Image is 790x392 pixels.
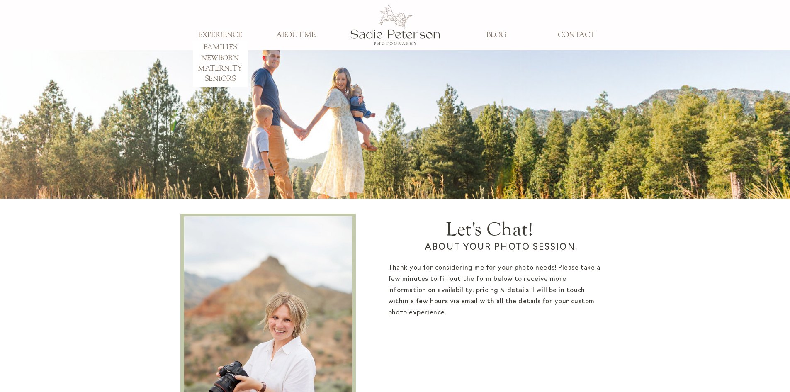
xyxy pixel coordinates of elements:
a: CONTACT [549,31,604,40]
a: FAMILIES [193,43,248,52]
a: SENIORS [193,75,248,84]
a: EXPERIENCE [193,31,248,40]
a: BLOG [469,31,524,40]
p: About your photo session. [405,241,598,260]
a: ABOUT ME [269,31,323,40]
a: MATERNITY [193,64,248,73]
p: Thank you for considering me for your photo needs! Please take a few minutes to fill out the form... [388,263,603,321]
h2: Let's Chat! [369,219,610,238]
a: NEWBORN [193,54,248,63]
